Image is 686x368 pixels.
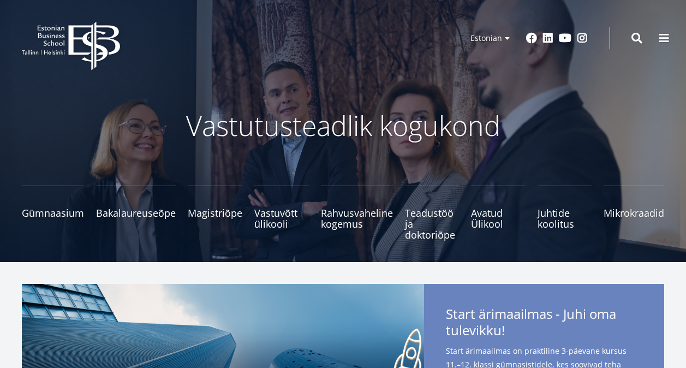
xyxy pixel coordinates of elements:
span: Avatud Ülikool [471,207,526,229]
p: Vastutusteadlik kogukond [54,109,633,142]
a: Instagram [577,33,588,44]
span: tulevikku! [446,322,505,339]
span: Rahvusvaheline kogemus [321,207,393,229]
span: Mikrokraadid [604,207,664,218]
a: Bakalaureuseõpe [96,186,176,240]
span: Bakalaureuseõpe [96,207,176,218]
a: Gümnaasium [22,186,84,240]
a: Magistriõpe [188,186,242,240]
span: Juhtide koolitus [538,207,592,229]
span: Start ärimaailmas - Juhi oma [446,306,642,342]
span: Vastuvõtt ülikooli [254,207,309,229]
span: Gümnaasium [22,207,84,218]
a: Mikrokraadid [604,186,664,240]
a: Rahvusvaheline kogemus [321,186,393,240]
a: Avatud Ülikool [471,186,526,240]
a: Vastuvõtt ülikooli [254,186,309,240]
a: Youtube [559,33,571,44]
span: Teadustöö ja doktoriõpe [405,207,460,240]
a: Juhtide koolitus [538,186,592,240]
a: Linkedin [542,33,553,44]
a: Teadustöö ja doktoriõpe [405,186,460,240]
a: Facebook [526,33,537,44]
span: Magistriõpe [188,207,242,218]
